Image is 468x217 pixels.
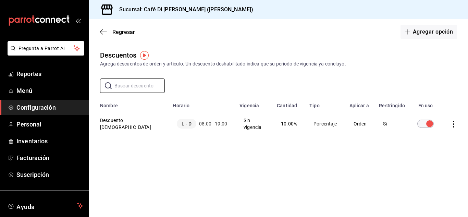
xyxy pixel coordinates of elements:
button: Pregunta a Parrot AI [8,41,84,56]
span: Ayuda [16,202,74,210]
span: Pregunta a Parrot AI [19,45,74,52]
button: Regresar [100,29,135,35]
td: Si [375,109,409,139]
th: Aplicar a [345,98,375,109]
span: L - D [177,119,196,129]
span: Personal [16,120,83,129]
th: Restringido [375,98,409,109]
span: 10.00% [281,121,297,126]
button: open_drawer_menu [75,18,81,23]
button: actions [450,121,457,128]
td: Sin vigencia [235,109,273,139]
input: Buscar descuento [114,79,165,93]
span: Suscripción [16,170,83,179]
img: Tooltip marker [140,51,149,60]
th: Descuento [DEMOGRAPHIC_DATA] [89,109,169,139]
a: Pregunta a Parrot AI [5,50,84,57]
th: Tipo [305,98,345,109]
span: Inventarios [16,136,83,146]
span: Configuración [16,103,83,112]
button: Agregar opción [401,25,457,39]
h3: Sucursal: Café Di [PERSON_NAME] ([PERSON_NAME]) [114,5,253,14]
span: Facturación [16,153,83,162]
th: En uso [409,98,442,109]
td: Porcentaje [305,109,345,139]
table: discountsTable [89,98,468,139]
span: 08:00 - 19:00 [199,120,227,127]
span: Menú [16,86,83,95]
th: Cantidad [273,98,305,109]
span: Regresar [112,29,135,35]
div: Descuentos [100,50,136,60]
div: Agrega descuentos de orden y artículo. Un descuento deshabilitado indica que su periodo de vigenc... [100,60,457,68]
th: Horario [169,98,235,109]
td: Orden [345,109,375,139]
th: Vigencia [235,98,273,109]
span: Reportes [16,69,83,79]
